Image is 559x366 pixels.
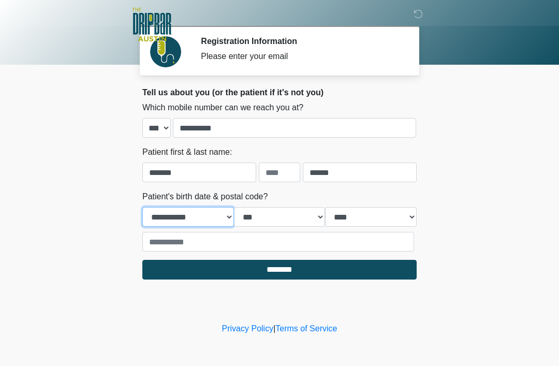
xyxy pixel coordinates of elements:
a: | [273,324,275,333]
label: Patient's birth date & postal code? [142,191,268,203]
img: The DRIPBaR - Austin The Domain Logo [132,8,171,41]
h2: Tell us about you (or the patient if it's not you) [142,87,417,97]
a: Privacy Policy [222,324,274,333]
a: Terms of Service [275,324,337,333]
label: Which mobile number can we reach you at? [142,101,303,114]
label: Patient first & last name: [142,146,232,158]
img: Agent Avatar [150,36,181,67]
div: Please enter your email [201,50,401,63]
